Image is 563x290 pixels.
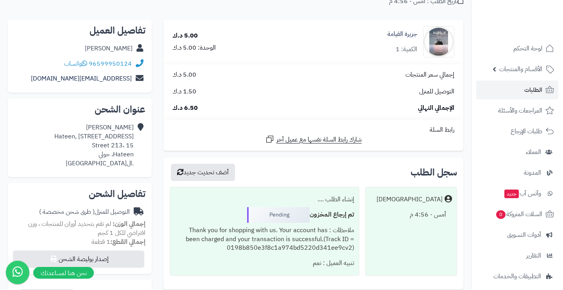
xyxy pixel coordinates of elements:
[499,64,542,75] span: الأقسام والمنتجات
[370,207,452,222] div: أمس - 4:56 م
[526,147,541,158] span: العملاء
[13,251,144,268] button: إصدار بوليصة الشحن
[172,104,198,113] span: 6.50 د.ك
[511,126,542,137] span: طلبات الإرجاع
[476,246,558,265] a: التقارير
[419,87,454,96] span: التوصيل للمنزل
[110,237,145,247] strong: إجمالي القطع:
[476,101,558,120] a: المراجعات والأسئلة
[265,134,362,144] a: شارك رابط السلة نفسها مع عميل آخر
[423,26,454,57] img: %20%D8%A7%D9%84%D9%82%D9%8A%D8%A7%D9%85%D8%A9-90x90.jpg
[14,189,145,199] h2: تفاصيل الشحن
[276,135,362,144] span: شارك رابط السلة نفسها مع عميل آخر
[310,210,354,219] b: تم إرجاع المخزون
[513,43,542,54] span: لوحة التحكم
[387,30,417,39] a: جزيرة القيامة
[64,59,87,68] a: واتساب
[172,43,216,52] div: الوحدة: 5.00 د.ك
[175,256,354,271] div: تنبيه العميل : نعم
[28,219,145,238] span: لم تقم بتحديد أوزان للمنتجات ، وزن افتراضي للكل 1 كجم
[476,39,558,58] a: لوحة التحكم
[476,267,558,286] a: التطبيقات والخدمات
[377,195,443,204] div: [DEMOGRAPHIC_DATA]
[507,229,541,240] span: أدوات التسويق
[496,210,506,219] span: 0
[175,223,354,256] div: ملاحظات : Thank you for shopping with us. Your account has been charged and your transaction is s...
[85,44,133,53] div: [PERSON_NAME]
[247,207,310,223] div: Pending
[172,87,196,96] span: 1.50 د.ك
[113,219,145,229] strong: إجمالي الوزن:
[476,184,558,203] a: وآتس آبجديد
[167,125,460,134] div: رابط السلة
[172,31,198,40] div: 5.00 د.ك
[89,59,132,68] a: 96599950124
[524,167,541,178] span: المدونة
[54,123,134,168] div: [PERSON_NAME] Hateen, [STREET_ADDRESS] Street 213، 15 Hateen، حولي .ال[GEOGRAPHIC_DATA]
[495,209,542,220] span: السلات المتروكة
[411,168,457,177] h3: سجل الطلب
[504,188,541,199] span: وآتس آب
[476,205,558,224] a: السلات المتروكة0
[14,26,145,35] h2: تفاصيل العميل
[396,45,417,54] div: الكمية: 1
[476,143,558,161] a: العملاء
[405,70,454,79] span: إجمالي سعر المنتجات
[14,105,145,114] h2: عنوان الشحن
[175,192,354,207] div: إنشاء الطلب ....
[171,164,235,181] button: أضف تحديث جديد
[172,70,196,79] span: 5.00 د.ك
[39,208,130,217] div: التوصيل للمنزل
[39,207,95,217] span: ( طرق شحن مخصصة )
[418,104,454,113] span: الإجمالي النهائي
[526,250,541,261] span: التقارير
[498,105,542,116] span: المراجعات والأسئلة
[91,237,145,247] small: 1 قطعة
[476,163,558,182] a: المدونة
[476,122,558,141] a: طلبات الإرجاع
[476,81,558,99] a: الطلبات
[510,22,556,38] img: logo-2.png
[493,271,541,282] span: التطبيقات والخدمات
[524,84,542,95] span: الطلبات
[504,190,519,198] span: جديد
[31,74,132,83] a: [EMAIL_ADDRESS][DOMAIN_NAME]
[476,226,558,244] a: أدوات التسويق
